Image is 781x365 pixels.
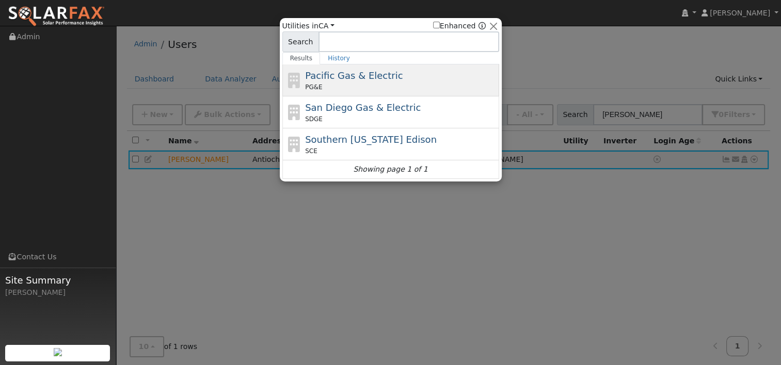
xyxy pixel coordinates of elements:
[433,22,440,28] input: Enhanced
[305,134,437,145] span: Southern [US_STATE] Edison
[353,164,427,175] i: Showing page 1 of 1
[433,21,486,31] span: Show enhanced providers
[8,6,105,27] img: SolarFax
[305,114,323,124] span: SDGE
[433,21,476,31] label: Enhanced
[5,287,110,298] div: [PERSON_NAME]
[318,22,334,30] a: CA
[54,348,62,356] img: retrieve
[282,21,334,31] span: Utilities in
[710,9,770,17] span: [PERSON_NAME]
[305,70,403,81] span: Pacific Gas & Electric
[478,22,485,30] a: Enhanced Providers
[305,102,421,113] span: San Diego Gas & Electric
[282,52,321,64] a: Results
[282,31,319,52] span: Search
[305,82,322,92] span: PG&E
[5,273,110,287] span: Site Summary
[305,146,317,156] span: SCE
[320,52,358,64] a: History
